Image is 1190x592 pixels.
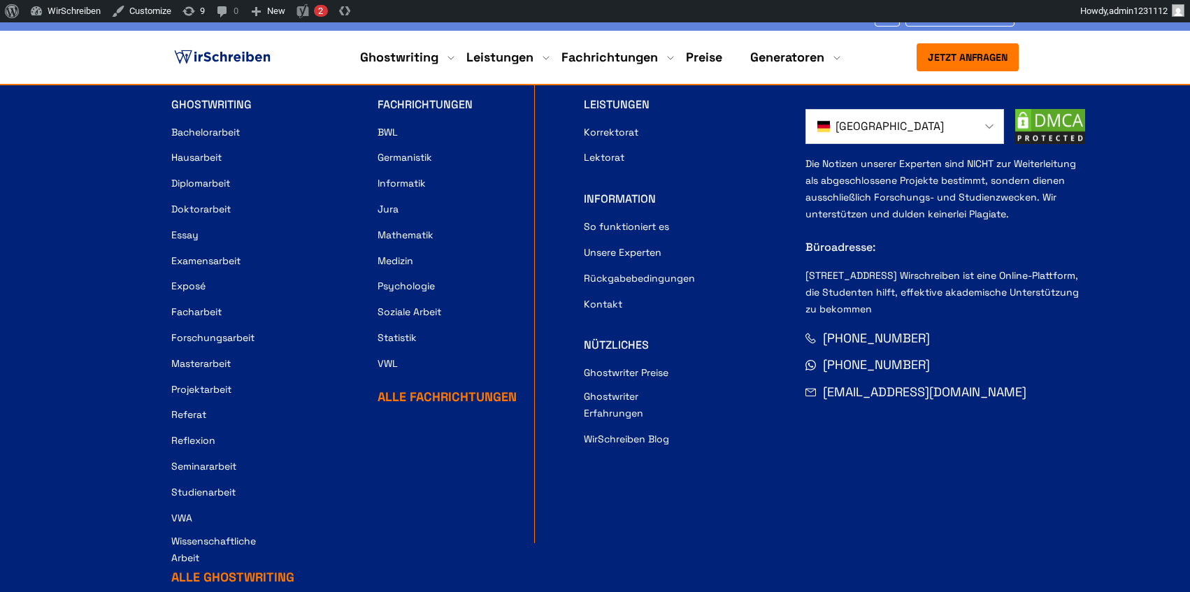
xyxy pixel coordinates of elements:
[561,49,658,66] a: Fachrichtungen
[817,118,830,135] img: Deutschland
[584,96,777,113] div: LEISTUNGEN
[171,226,199,243] a: Essay
[171,47,273,68] img: logo ghostwriter-österreich
[378,277,435,294] a: Psychologie
[171,201,231,217] a: Doktorarbeit
[805,222,1085,267] div: Büroadresse:
[378,149,432,166] a: Germanistik
[378,201,399,217] a: Jura
[378,355,398,372] a: VWL
[171,175,230,192] a: Diplomarbeit
[171,355,231,372] a: Masterarbeit
[584,218,669,235] a: So funktioniert es
[171,533,283,566] a: Wissenschaftliche Arbeit
[584,431,669,447] a: WirSchreiben Blog
[836,118,944,135] span: [GEOGRAPHIC_DATA]
[823,382,1026,403] a: [EMAIL_ADDRESS][DOMAIN_NAME]
[584,244,661,261] a: Unsere Experten
[171,149,222,166] a: Hausarbeit
[378,96,571,113] div: FACHRICHTUNGEN
[171,432,215,449] a: Reflexion
[378,303,441,320] a: Soziale Arbeit
[1109,6,1168,16] span: admin1231112
[318,6,323,16] span: 2
[584,296,622,312] a: Kontakt
[466,49,533,66] a: Leistungen
[171,569,294,585] a: ALLE GHOSTWRITING
[750,49,824,66] a: Generatoren
[171,303,222,320] a: Facharbeit
[1015,109,1085,144] img: dmca
[584,364,668,381] a: Ghostwriter Preise
[360,49,438,66] a: Ghostwriting
[171,252,241,269] a: Examensarbeit
[171,329,255,346] a: Forschungsarbeit
[823,329,930,349] a: [PHONE_NUMBER]
[686,49,722,65] a: Preise
[378,124,398,140] a: BWL
[171,484,236,500] a: Studienarbeit
[378,329,417,346] a: Statistik
[171,96,365,113] div: GHOSTWRITING
[171,458,236,475] a: Seminararbeit
[584,388,696,421] a: Ghostwriter Erfahrungen
[823,330,930,346] span: [PHONE_NUMBER]
[378,252,413,269] a: Medizin
[378,226,433,243] a: Mathematik
[171,124,240,140] a: Bachelorarbeit
[805,155,1085,329] div: Die Notizen unserer Experten sind NICHT zur Weiterleitung als abgeschlossene Projekte bestimmt, s...
[584,337,777,354] div: NÜTZLICHES
[584,124,638,140] a: Korrektorat
[171,381,231,398] a: Projektarbeit
[584,191,777,208] div: INFORMATION
[584,270,695,287] a: Rückgabebedingungen
[171,277,206,294] a: Exposé
[378,387,571,407] div: ALLE FACHRICHTUNGEN
[917,43,1019,71] button: Jetzt anfragen
[171,406,206,423] a: Referat
[171,510,192,526] a: VWA
[378,175,426,192] a: Informatik
[823,355,930,375] a: [PHONE_NUMBER]
[823,356,930,373] span: [PHONE_NUMBER]
[584,149,624,166] a: Lektorat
